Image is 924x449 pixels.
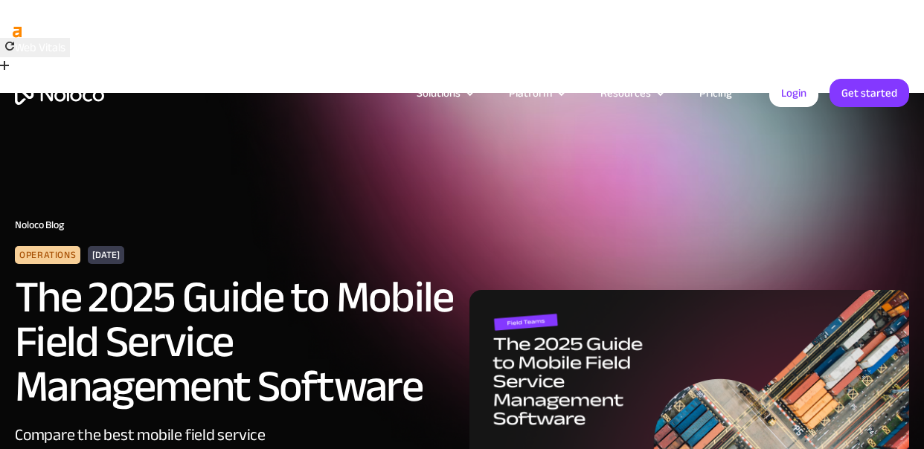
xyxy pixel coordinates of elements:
[582,83,681,103] div: Resources
[830,79,909,107] a: Get started
[417,83,461,103] div: Solutions
[15,275,455,409] h2: The 2025 Guide to Mobile Field Service Management Software
[88,246,124,264] div: [DATE]
[15,219,909,231] h1: Noloco Blog
[398,83,490,103] div: Solutions
[509,83,552,103] div: Platform
[490,83,582,103] div: Platform
[681,83,751,103] a: Pricing
[15,246,80,264] div: Operations
[15,82,104,105] a: home
[600,83,651,103] div: Resources
[769,79,818,107] a: Login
